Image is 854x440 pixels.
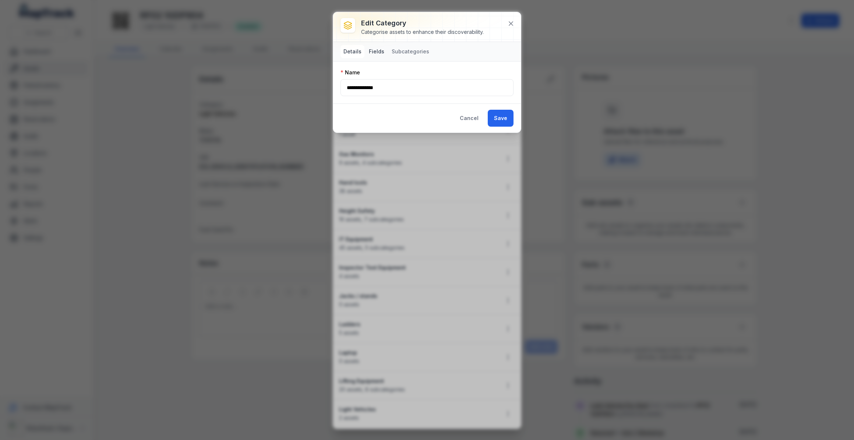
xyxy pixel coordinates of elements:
[340,69,360,76] label: Name
[389,45,432,58] button: Subcategories
[454,110,485,127] button: Cancel
[366,45,387,58] button: Fields
[361,18,484,28] h3: Edit category
[488,110,514,127] button: Save
[361,28,484,36] div: Categorise assets to enhance their discoverability.
[340,45,364,58] button: Details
